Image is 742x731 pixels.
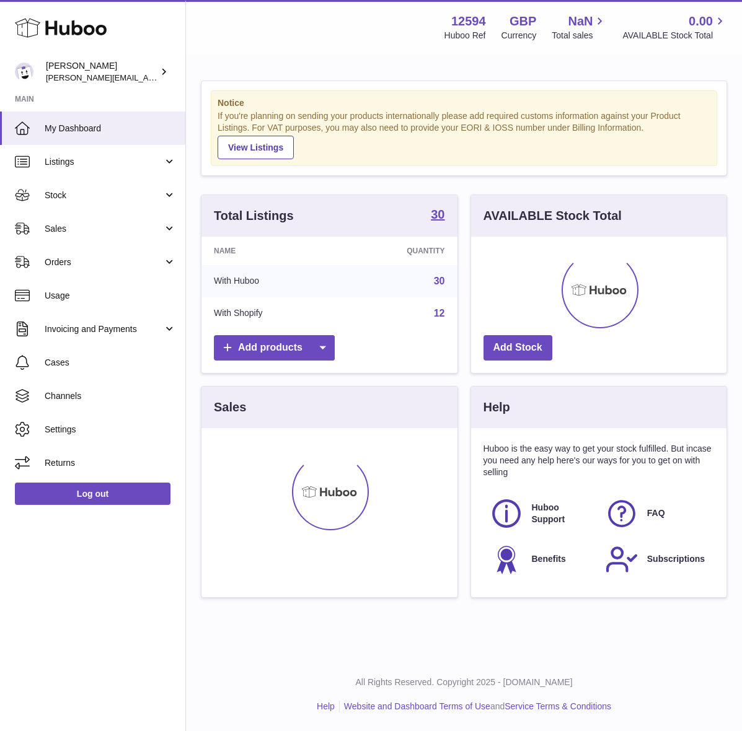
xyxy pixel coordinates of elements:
[431,208,444,221] strong: 30
[45,123,176,134] span: My Dashboard
[505,701,611,711] a: Service Terms & Conditions
[196,676,732,688] p: All Rights Reserved. Copyright 2025 - [DOMAIN_NAME]
[45,357,176,369] span: Cases
[484,335,552,361] a: Add Stock
[214,399,246,416] h3: Sales
[45,256,163,268] span: Orders
[434,308,445,318] a: 12
[15,483,170,505] a: Log out
[214,208,294,224] h3: Total Listings
[689,13,713,30] span: 0.00
[532,502,591,525] span: Huboo Support
[317,701,335,711] a: Help
[434,276,445,286] a: 30
[15,63,33,81] img: owen@wearemakewaves.com
[214,335,335,361] a: Add products
[647,553,705,565] span: Subscriptions
[484,208,622,224] h3: AVAILABLE Stock Total
[218,97,710,109] strong: Notice
[444,30,486,42] div: Huboo Ref
[201,297,339,330] td: With Shopify
[201,237,339,265] th: Name
[552,30,607,42] span: Total sales
[431,208,444,223] a: 30
[622,30,727,42] span: AVAILABLE Stock Total
[45,390,176,402] span: Channels
[552,13,607,42] a: NaN Total sales
[490,497,593,530] a: Huboo Support
[344,701,490,711] a: Website and Dashboard Terms of Use
[46,60,157,84] div: [PERSON_NAME]
[647,507,665,519] span: FAQ
[532,553,566,565] span: Benefits
[340,701,611,712] li: and
[622,13,727,42] a: 0.00 AVAILABLE Stock Total
[45,223,163,235] span: Sales
[45,190,163,201] span: Stock
[201,265,339,297] td: With Huboo
[605,497,708,530] a: FAQ
[45,424,176,436] span: Settings
[45,156,163,168] span: Listings
[501,30,537,42] div: Currency
[568,13,593,30] span: NaN
[484,443,715,478] p: Huboo is the easy way to get your stock fulfilled. But incase you need any help here's our ways f...
[218,110,710,159] div: If you're planning on sending your products internationally please add required customs informati...
[339,237,457,265] th: Quantity
[45,457,176,469] span: Returns
[45,290,176,302] span: Usage
[45,323,163,335] span: Invoicing and Payments
[510,13,536,30] strong: GBP
[484,399,510,416] h3: Help
[490,543,593,576] a: Benefits
[605,543,708,576] a: Subscriptions
[218,136,294,159] a: View Listings
[46,72,249,82] span: [PERSON_NAME][EMAIL_ADDRESS][DOMAIN_NAME]
[451,13,486,30] strong: 12594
